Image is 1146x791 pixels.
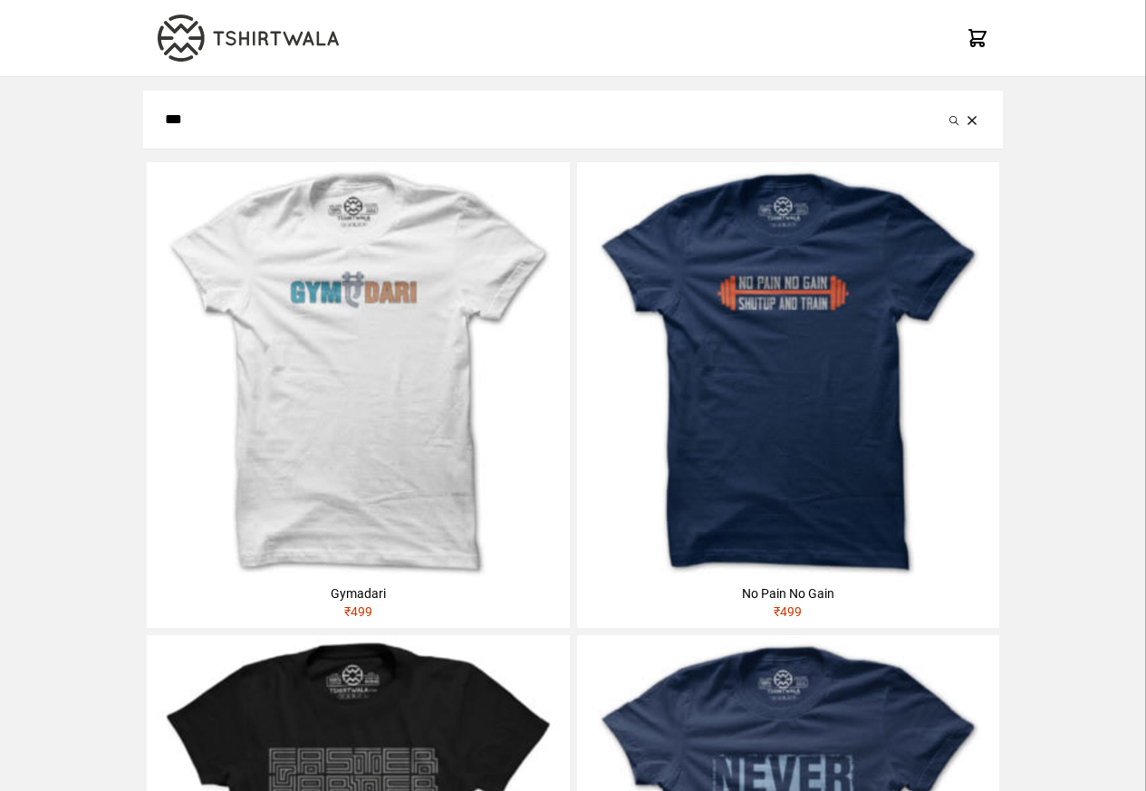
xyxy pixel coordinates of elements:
[945,109,963,130] button: Submit your search query.
[147,162,569,584] img: gymadari-320x320.jpg
[147,162,569,628] a: Gymadari₹499
[577,584,999,603] div: No Pain No Gain
[577,162,999,628] a: No Pain No Gain₹499
[577,162,999,584] img: NO-PAIN-NO-GAIN-SHUTUP-AND-TRAIN-320x320.jpg
[147,584,569,603] div: Gymadari
[158,14,339,62] img: TW-LOGO-400-104.png
[147,603,569,628] div: ₹ 499
[577,603,999,628] div: ₹ 499
[963,109,981,130] button: Clear the search query.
